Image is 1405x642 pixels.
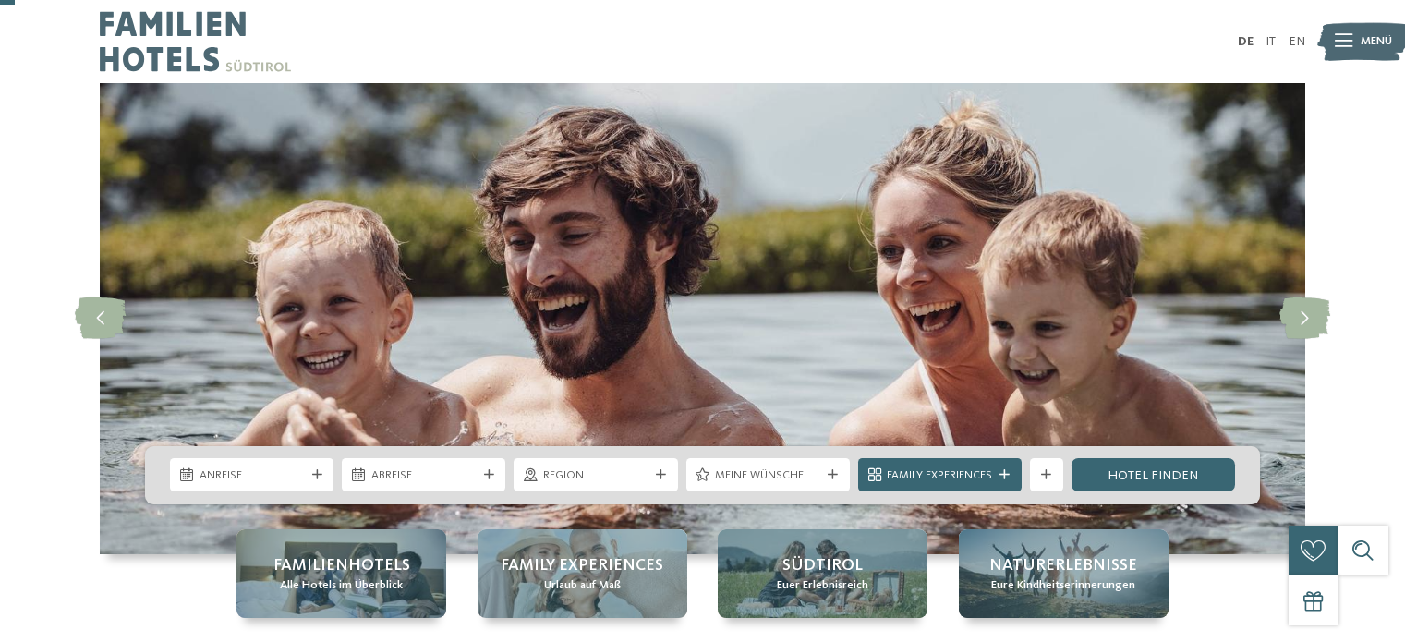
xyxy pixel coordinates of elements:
span: Region [543,467,648,484]
span: Meine Wünsche [715,467,820,484]
span: Abreise [371,467,477,484]
span: Südtirol [782,554,863,577]
span: Urlaub auf Maß [544,577,621,594]
a: Kinderfreundliches Hotel in Südtirol mit Pool gesucht? Naturerlebnisse Eure Kindheitserinnerungen [959,529,1169,618]
span: Naturerlebnisse [989,554,1137,577]
span: Family Experiences [501,554,663,577]
span: Menü [1361,33,1392,50]
a: DE [1238,35,1254,48]
span: Eure Kindheitserinnerungen [991,577,1135,594]
img: Kinderfreundliches Hotel in Südtirol mit Pool gesucht? [100,83,1305,554]
a: Kinderfreundliches Hotel in Südtirol mit Pool gesucht? Südtirol Euer Erlebnisreich [718,529,927,618]
span: Alle Hotels im Überblick [280,577,403,594]
span: Anreise [200,467,305,484]
a: Kinderfreundliches Hotel in Südtirol mit Pool gesucht? Family Experiences Urlaub auf Maß [478,529,687,618]
a: IT [1266,35,1276,48]
a: Hotel finden [1072,458,1235,491]
span: Euer Erlebnisreich [777,577,868,594]
span: Familienhotels [273,554,410,577]
span: Family Experiences [887,467,992,484]
a: EN [1289,35,1305,48]
a: Kinderfreundliches Hotel in Südtirol mit Pool gesucht? Familienhotels Alle Hotels im Überblick [236,529,446,618]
